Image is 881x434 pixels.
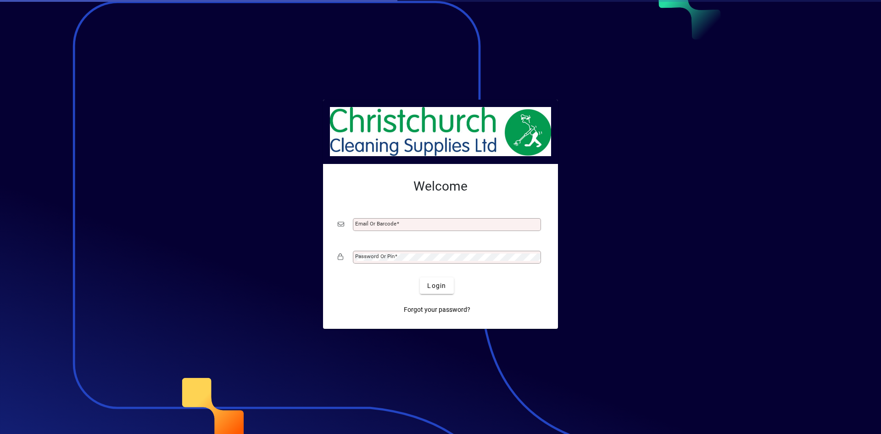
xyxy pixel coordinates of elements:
[404,305,470,315] span: Forgot your password?
[420,277,453,294] button: Login
[355,220,396,227] mat-label: Email or Barcode
[400,301,474,318] a: Forgot your password?
[338,179,543,194] h2: Welcome
[427,281,446,291] span: Login
[355,253,395,259] mat-label: Password or Pin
